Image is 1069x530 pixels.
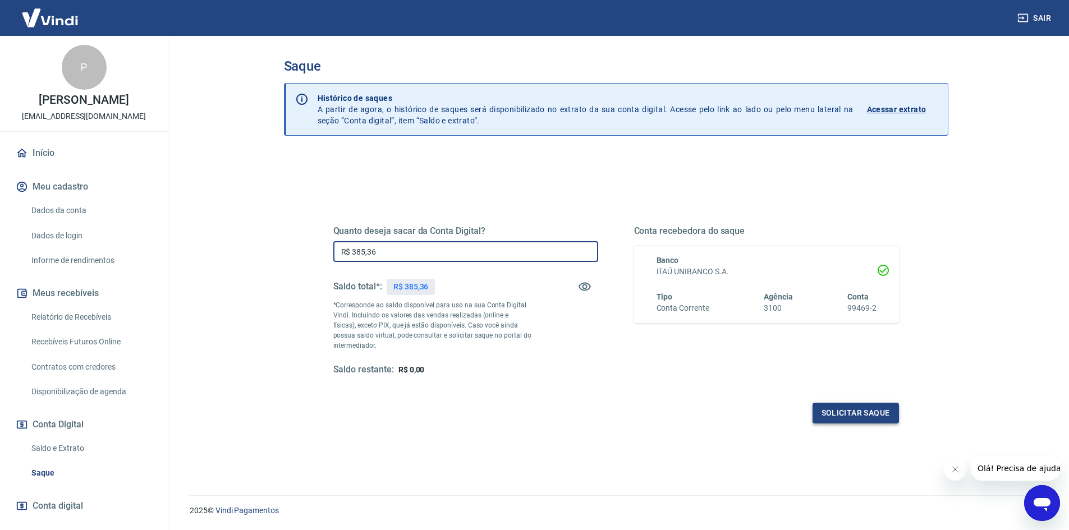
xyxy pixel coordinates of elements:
span: Conta [847,292,869,301]
h5: Saldo total*: [333,281,382,292]
button: Meus recebíveis [13,281,154,306]
a: Início [13,141,154,165]
a: Informe de rendimentos [27,249,154,272]
h5: Quanto deseja sacar da Conta Digital? [333,225,598,237]
a: Dados de login [27,224,154,247]
p: R$ 385,36 [393,281,429,293]
a: Disponibilização de agenda [27,380,154,403]
iframe: Fechar mensagem [944,458,966,481]
p: *Corresponde ao saldo disponível para uso na sua Conta Digital Vindi. Incluindo os valores das ve... [333,300,532,351]
a: Saldo e Extrato [27,437,154,460]
h6: Conta Corrente [657,302,709,314]
h3: Saque [284,58,948,74]
a: Saque [27,462,154,485]
span: Conta digital [33,498,83,514]
button: Meu cadastro [13,174,154,199]
span: Banco [657,256,679,265]
iframe: Mensagem da empresa [971,456,1060,481]
p: [EMAIL_ADDRESS][DOMAIN_NAME] [22,110,146,122]
a: Contratos com credores [27,356,154,379]
p: 2025 © [190,505,1042,517]
h6: ITAÚ UNIBANCO S.A. [657,266,877,278]
span: R$ 0,00 [398,365,425,374]
p: Acessar extrato [867,104,926,115]
p: Histórico de saques [318,93,854,104]
iframe: Botão para abrir a janela de mensagens [1024,485,1060,521]
h6: 99469-2 [847,302,877,314]
h6: 3100 [764,302,793,314]
h5: Saldo restante: [333,364,394,376]
p: [PERSON_NAME] [39,94,129,106]
span: Agência [764,292,793,301]
span: Tipo [657,292,673,301]
a: Acessar extrato [867,93,939,126]
a: Recebíveis Futuros Online [27,330,154,353]
a: Vindi Pagamentos [215,506,279,515]
img: Vindi [13,1,86,35]
div: P [62,45,107,90]
button: Solicitar saque [813,403,899,423]
p: A partir de agora, o histórico de saques será disponibilizado no extrato da sua conta digital. Ac... [318,93,854,126]
button: Sair [1015,8,1056,29]
a: Dados da conta [27,199,154,222]
a: Relatório de Recebíveis [27,306,154,329]
span: Olá! Precisa de ajuda? [7,8,94,17]
h5: Conta recebedora do saque [634,225,899,237]
button: Conta Digital [13,412,154,437]
a: Conta digital [13,494,154,518]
